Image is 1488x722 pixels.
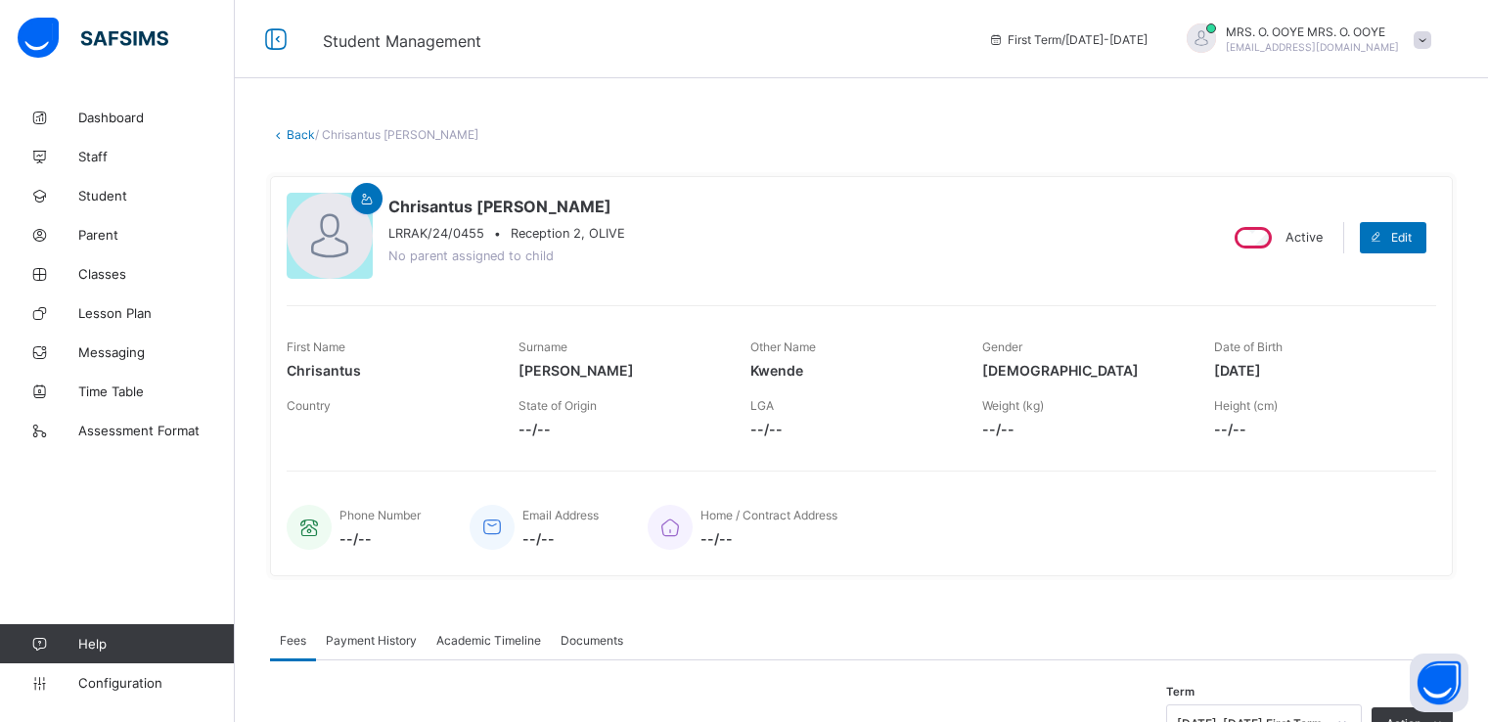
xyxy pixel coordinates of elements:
span: Home / Contract Address [700,508,837,522]
span: Fees [280,633,306,648]
span: [EMAIL_ADDRESS][DOMAIN_NAME] [1226,41,1399,53]
span: --/-- [522,530,599,547]
span: Lesson Plan [78,305,235,321]
span: Classes [78,266,235,282]
button: Open asap [1410,654,1468,712]
span: Term [1166,685,1195,699]
div: • [388,226,625,241]
a: Back [287,127,315,142]
span: --/-- [1214,421,1417,437]
span: Parent [78,227,235,243]
img: safsims [18,18,168,59]
span: MRS. O. OOYE MRS. O. OOYE [1226,24,1399,39]
span: Chrisantus [287,362,489,379]
span: Time Table [78,384,235,399]
span: State of Origin [519,398,597,413]
span: [DEMOGRAPHIC_DATA] [982,362,1185,379]
span: Student [78,188,235,203]
span: No parent assigned to child [388,248,554,263]
span: Help [78,636,234,652]
span: Email Address [522,508,599,522]
span: Country [287,398,331,413]
span: Phone Number [339,508,421,522]
span: Payment History [326,633,417,648]
div: MRS. O. OOYEMRS. O. OOYE [1167,23,1441,56]
span: --/-- [750,421,953,437]
span: Kwende [750,362,953,379]
span: [PERSON_NAME] [519,362,721,379]
span: Surname [519,339,567,354]
span: Edit [1391,230,1412,245]
span: Student Management [323,31,481,51]
span: Assessment Format [78,423,235,438]
span: --/-- [519,421,721,437]
span: --/-- [339,530,421,547]
span: LGA [750,398,774,413]
span: Academic Timeline [436,633,541,648]
span: [DATE] [1214,362,1417,379]
span: session/term information [988,32,1148,47]
span: Chrisantus [PERSON_NAME] [388,197,625,216]
span: Gender [982,339,1022,354]
span: Weight (kg) [982,398,1044,413]
span: --/-- [982,421,1185,437]
span: Messaging [78,344,235,360]
span: Dashboard [78,110,235,125]
span: Configuration [78,675,234,691]
span: Active [1285,230,1323,245]
span: Documents [561,633,623,648]
span: / Chrisantus [PERSON_NAME] [315,127,478,142]
span: Other Name [750,339,816,354]
span: Reception 2, OLIVE [511,226,625,241]
span: Date of Birth [1214,339,1283,354]
span: Height (cm) [1214,398,1278,413]
span: First Name [287,339,345,354]
span: --/-- [700,530,837,547]
span: Staff [78,149,235,164]
span: LRRAK/24/0455 [388,226,484,241]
